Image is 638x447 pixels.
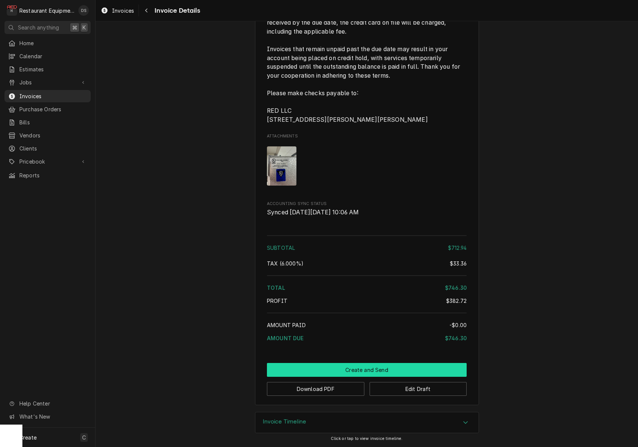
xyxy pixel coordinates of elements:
span: Attachments [267,141,467,192]
div: Amount Summary [267,233,467,347]
span: All invoices are payable by the specified due date. Payments made by credit card are subject to a... [267,1,466,123]
span: Invoices [19,92,87,100]
button: Accordion Details Expand Trigger [255,412,479,433]
div: Total [267,284,467,292]
span: Total [267,285,285,291]
a: Reports [4,169,91,181]
a: Go to Help Center [4,397,91,410]
a: Clients [4,142,91,155]
div: Button Group Row [267,363,467,377]
span: Profit [267,298,287,304]
div: -$0.00 [449,321,467,329]
button: Download PDF [267,382,364,396]
span: Subtotal [267,245,295,251]
span: Amount Paid [267,322,306,328]
div: Accordion Header [255,412,479,433]
a: Purchase Orders [4,103,91,115]
span: Help Center [19,400,86,407]
a: Estimates [4,63,91,75]
button: Create and Send [267,363,467,377]
a: Vendors [4,129,91,142]
a: Home [4,37,91,49]
div: Subtotal [267,244,467,252]
img: yRQr19BxT3SBI7tNK6vG [267,146,296,186]
div: Invoice Timeline [255,412,479,434]
button: Edit Draft [370,382,467,396]
div: Button Group [267,363,467,396]
div: Restaurant Equipment Diagnostics's Avatar [7,5,17,16]
a: Invoices [98,4,137,17]
span: What's New [19,413,86,420]
div: Accounting Sync Status [267,201,467,217]
div: Restaurant Equipment Diagnostics [19,7,74,15]
span: Invoices [112,7,134,15]
div: Profit [267,297,467,305]
button: Search anything⌘K [4,21,91,34]
div: $382.72 [446,297,467,305]
a: Invoices [4,90,91,102]
div: $712.94 [448,244,467,252]
button: Navigate back [140,4,152,16]
h3: Invoice Timeline [263,418,306,425]
div: Button Group Row [267,377,467,396]
a: Bills [4,116,91,128]
a: Go to Pricebook [4,155,91,168]
div: $746.30 [445,334,467,342]
span: Jobs [19,78,76,86]
span: Home [19,39,87,47]
div: R [7,5,17,16]
a: Calendar [4,50,91,62]
span: Pricebook [19,158,76,165]
div: Derek Stewart's Avatar [78,5,89,16]
span: Accounting Sync Status [267,208,467,217]
div: $33.36 [450,260,467,267]
a: Go to Jobs [4,76,91,89]
span: K [83,24,86,31]
span: Calendar [19,52,87,60]
div: Amount Due [267,334,467,342]
span: Purchase Orders [19,105,87,113]
div: Tax [267,260,467,267]
span: Create [19,434,37,441]
span: Accounting Sync Status [267,201,467,207]
div: Amount Paid [267,321,467,329]
span: [6%] West Virginia State [267,260,304,267]
span: Amount Due [267,335,304,341]
span: Payment Terms & Credit Policy [267,1,467,124]
div: Attachments [267,133,467,192]
span: Synced [DATE][DATE] 10:06 AM [267,209,359,216]
span: Clients [19,145,87,152]
span: Attachments [267,133,467,139]
span: Vendors [19,131,87,139]
span: Invoice Details [152,6,200,16]
span: Search anything [18,24,59,31]
span: Click or tap to view invoice timeline. [331,436,402,441]
span: Estimates [19,65,87,73]
span: Bills [19,118,87,126]
span: ⌘ [72,24,77,31]
span: Reports [19,171,87,179]
div: $746.30 [445,284,467,292]
span: C [82,434,86,441]
div: DS [78,5,89,16]
a: Go to What's New [4,410,91,423]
